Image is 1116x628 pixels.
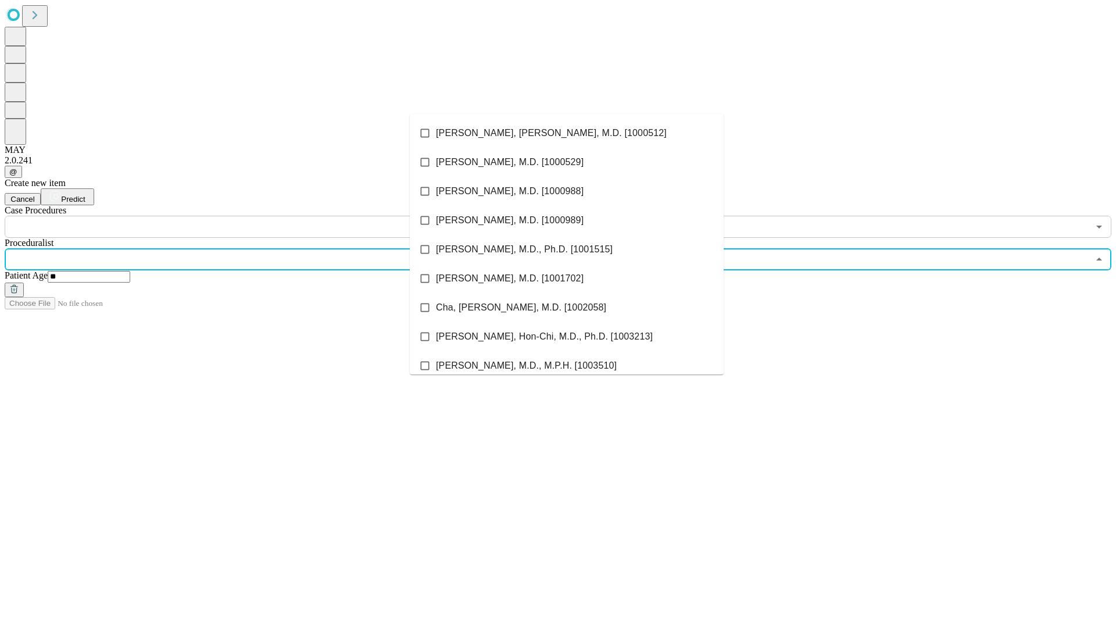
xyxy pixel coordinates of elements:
[436,184,584,198] span: [PERSON_NAME], M.D. [1000988]
[5,270,48,280] span: Patient Age
[5,193,41,205] button: Cancel
[436,330,653,344] span: [PERSON_NAME], Hon-Chi, M.D., Ph.D. [1003213]
[41,188,94,205] button: Predict
[436,242,613,256] span: [PERSON_NAME], M.D., Ph.D. [1001515]
[436,213,584,227] span: [PERSON_NAME], M.D. [1000989]
[5,238,53,248] span: Proceduralist
[5,205,66,215] span: Scheduled Procedure
[5,166,22,178] button: @
[1091,219,1107,235] button: Open
[436,301,606,315] span: Cha, [PERSON_NAME], M.D. [1002058]
[1091,251,1107,267] button: Close
[436,126,667,140] span: [PERSON_NAME], [PERSON_NAME], M.D. [1000512]
[61,195,85,204] span: Predict
[436,155,584,169] span: [PERSON_NAME], M.D. [1000529]
[9,167,17,176] span: @
[5,155,1111,166] div: 2.0.241
[10,195,35,204] span: Cancel
[436,359,617,373] span: [PERSON_NAME], M.D., M.P.H. [1003510]
[5,178,66,188] span: Create new item
[436,272,584,286] span: [PERSON_NAME], M.D. [1001702]
[5,145,1111,155] div: MAY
